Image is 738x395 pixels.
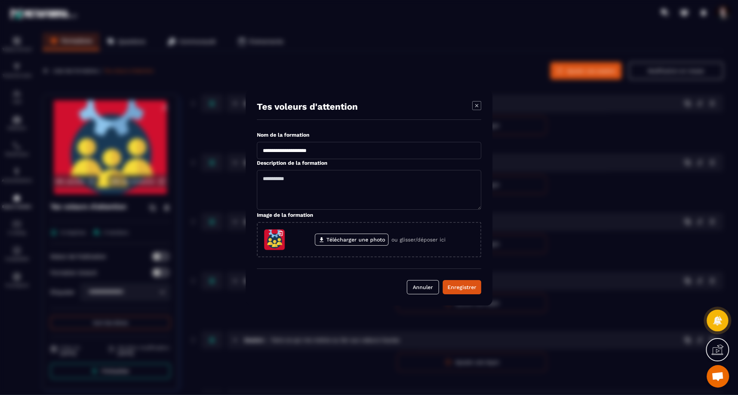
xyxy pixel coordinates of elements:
[257,101,358,112] p: Tes voleurs d'attention
[257,132,310,138] label: Nom de la formation
[407,280,439,294] button: Annuler
[707,365,729,388] a: Ouvrir le chat
[315,234,388,246] label: Télécharger une photo
[443,280,481,294] button: Enregistrer
[448,283,476,291] div: Enregistrer
[257,160,328,166] label: Description de la formation
[391,237,446,243] p: ou glisser/déposer ici
[257,212,313,218] label: Image de la formation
